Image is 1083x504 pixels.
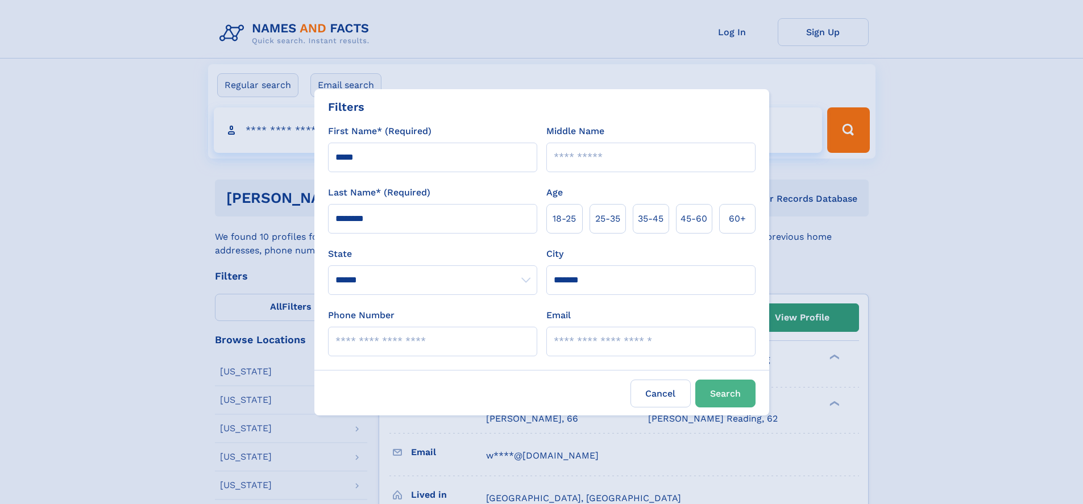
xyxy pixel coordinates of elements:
[680,212,707,226] span: 45‑60
[695,380,756,407] button: Search
[546,124,604,138] label: Middle Name
[328,186,430,199] label: Last Name* (Required)
[630,380,691,407] label: Cancel
[328,124,431,138] label: First Name* (Required)
[553,212,576,226] span: 18‑25
[546,309,571,322] label: Email
[546,247,563,261] label: City
[328,98,364,115] div: Filters
[328,247,537,261] label: State
[546,186,563,199] label: Age
[595,212,620,226] span: 25‑35
[328,309,395,322] label: Phone Number
[729,212,746,226] span: 60+
[638,212,663,226] span: 35‑45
